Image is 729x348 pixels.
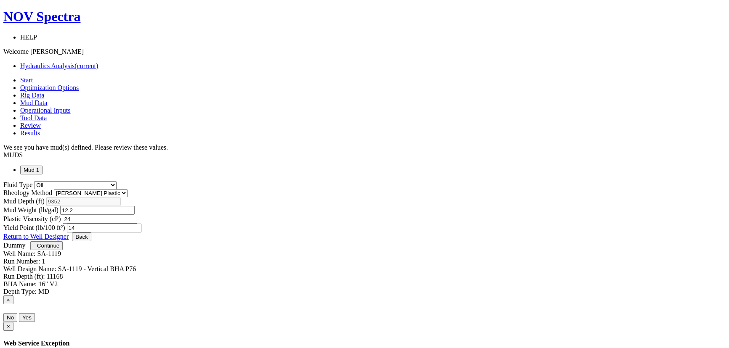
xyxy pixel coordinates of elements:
[19,313,35,322] button: Yes
[20,129,40,137] a: Results
[20,34,37,41] span: HELP
[3,273,45,280] label: Run Depth (ft):
[37,250,61,257] label: SA-1119
[3,265,56,272] label: Well Design Name:
[3,181,32,188] label: Fluid Type
[20,76,33,84] a: Start
[3,144,168,151] span: We see you have mud(s) defined. Please review these values.
[3,151,23,158] span: MUDS
[42,258,45,265] label: 1
[20,114,47,121] a: Tool Data
[7,297,10,303] span: ×
[3,189,52,196] label: Rheology Method
[3,250,35,257] label: Well Name:
[3,48,29,55] span: Welcome
[7,323,10,330] span: ×
[3,215,61,222] label: Plastic Viscosity (cP)
[37,243,59,249] span: Continue
[3,198,45,205] label: Mud Depth (ft)
[3,288,37,295] label: Depth Type:
[30,241,63,250] button: Continue
[3,233,69,240] a: Return to Well Designer
[3,206,59,214] label: Mud Weight (lb/gal)
[3,224,65,231] label: Yield Point (lb/100 ft²)
[20,107,71,114] a: Operational Inputs
[30,48,84,55] span: [PERSON_NAME]
[38,288,49,295] label: MD
[39,280,58,287] label: 16" V2
[20,62,98,69] a: Hydraulics Analysis(current)
[3,280,37,287] label: BHA Name:
[3,9,726,24] a: NOV Spectra
[3,258,40,265] label: Run Number:
[20,122,41,129] a: Review
[72,232,91,241] button: Back
[3,313,17,322] button: No
[74,62,98,69] span: (current)
[3,322,13,331] button: Close
[3,242,25,249] a: Dummy
[20,166,43,174] button: Mud 1
[20,92,44,99] a: Rig Data
[3,340,726,347] h4: Web Service Exception
[58,265,136,272] label: SA-1119 - Vertical BHA P76
[47,273,63,280] label: 11168
[3,295,13,304] button: Close
[20,99,47,106] a: Mud Data
[20,84,79,91] a: Optimization Options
